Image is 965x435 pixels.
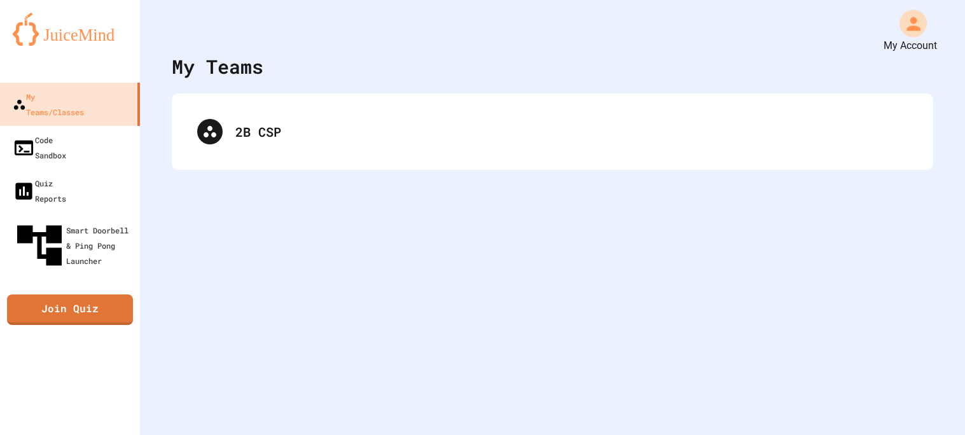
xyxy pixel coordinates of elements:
div: 2B CSP [235,122,908,141]
img: logo-orange.svg [13,13,127,46]
div: My Account [884,6,931,41]
div: My Teams/Classes [13,89,84,120]
div: My Account [884,38,937,53]
div: Smart Doorbell & Ping Pong Launcher [13,219,135,272]
a: Join Quiz [7,294,133,325]
div: 2B CSP [184,106,920,157]
div: Code Sandbox [13,132,66,163]
div: Quiz Reports [13,176,66,206]
div: My Teams [172,52,263,81]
